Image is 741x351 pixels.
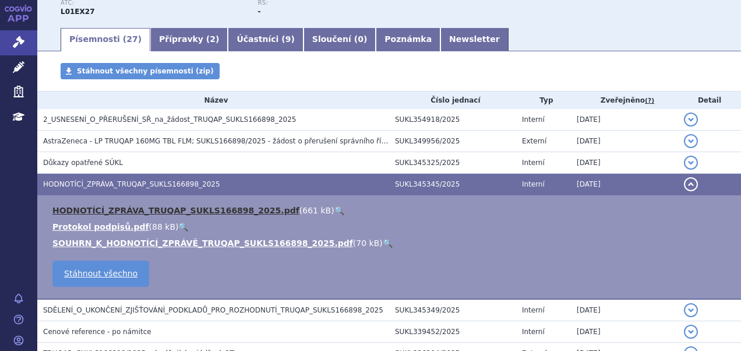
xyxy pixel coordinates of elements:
a: Sloučení (0) [304,28,376,51]
a: Přípravky (2) [150,28,228,51]
a: Poznámka [376,28,440,51]
a: Písemnosti (27) [61,28,150,51]
td: SUKL345349/2025 [389,299,516,321]
th: Detail [678,92,741,109]
button: detail [684,134,698,148]
a: Protokol podpisů.pdf [52,222,149,231]
td: [DATE] [571,299,678,321]
button: detail [684,113,698,127]
td: SUKL354918/2025 [389,109,516,131]
button: detail [684,325,698,339]
th: Typ [516,92,571,109]
span: SDĚLENÍ_O_UKONČENÍ_ZJIŠŤOVÁNÍ_PODKLADŮ_PRO_ROZHODNUTÍ_TRUQAP_SUKLS166898_2025 [43,306,383,314]
li: ( ) [52,205,729,216]
button: detail [684,156,698,170]
th: Číslo jednací [389,92,516,109]
span: AstraZeneca - LP TRUQAP 160MG TBL FLM; SUKLS166898/2025 - žádost o přerušení správního řízení [43,137,396,145]
span: 9 [285,34,291,44]
span: Interní [522,328,545,336]
td: [DATE] [571,109,678,131]
span: Důkazy opatřené SÚKL [43,159,123,167]
a: Stáhnout všechny písemnosti (zip) [61,63,220,79]
span: 70 kB [356,238,379,248]
a: Účastníci (9) [228,28,303,51]
span: Cenové reference - po námitce [43,328,151,336]
a: 🔍 [178,222,188,231]
td: [DATE] [571,131,678,152]
span: 661 kB [302,206,331,215]
span: Externí [522,137,546,145]
span: Interní [522,180,545,188]
a: SOUHRN_K_HODNOTÍCÍ_ZPRÁVĚ_TRUQAP_SUKLS166898_2025.pdf [52,238,353,248]
td: SUKL349956/2025 [389,131,516,152]
li: ( ) [52,237,729,249]
a: 🔍 [383,238,393,248]
span: 0 [358,34,364,44]
span: 2_USNESENÍ_O_PŘERUŠENÍ_SŘ_na_žádost_TRUQAP_SUKLS166898_2025 [43,115,297,124]
td: [DATE] [571,174,678,195]
td: [DATE] [571,321,678,343]
span: 2 [210,34,216,44]
abbr: (?) [645,97,654,105]
td: SUKL345345/2025 [389,174,516,195]
span: Interní [522,306,545,314]
th: Název [37,92,389,109]
a: Stáhnout všechno [52,261,149,287]
span: 88 kB [152,222,175,231]
span: HODNOTÍCÍ_ZPRÁVA_TRUQAP_SUKLS166898_2025 [43,180,220,188]
button: detail [684,303,698,317]
span: 27 [126,34,137,44]
strong: - [257,8,260,16]
td: SUKL339452/2025 [389,321,516,343]
span: Interní [522,115,545,124]
strong: KAPIVASERTIB [61,8,95,16]
a: HODNOTÍCÍ_ZPRÁVA_TRUQAP_SUKLS166898_2025.pdf [52,206,299,215]
button: detail [684,177,698,191]
td: [DATE] [571,152,678,174]
a: Newsletter [440,28,509,51]
li: ( ) [52,221,729,233]
th: Zveřejněno [571,92,678,109]
span: Interní [522,159,545,167]
td: SUKL345325/2025 [389,152,516,174]
a: 🔍 [334,206,344,215]
span: Stáhnout všechny písemnosti (zip) [77,67,214,75]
